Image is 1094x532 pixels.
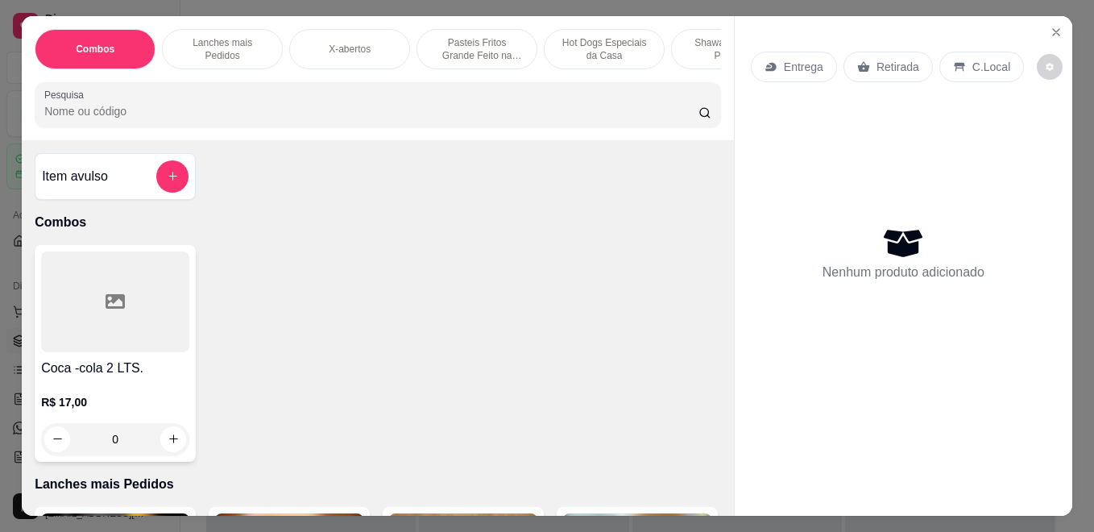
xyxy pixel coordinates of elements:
button: Close [1043,19,1069,45]
h4: Coca -cola 2 LTS. [41,359,189,378]
p: Hot Dogs Especiais da Casa [557,36,651,62]
label: Pesquisa [44,88,89,102]
p: Combos [35,213,721,232]
p: Nenhum produto adicionado [823,263,984,282]
p: R$ 17,00 [41,394,189,410]
button: decrease-product-quantity [1037,54,1063,80]
p: Retirada [876,59,919,75]
p: X-abertos [329,43,371,56]
p: Entrega [784,59,823,75]
input: Pesquisa [44,103,698,119]
p: C.Local [972,59,1010,75]
button: decrease-product-quantity [44,426,70,452]
p: Lanches mais Pedidos [35,475,721,494]
button: increase-product-quantity [160,426,186,452]
p: Shawarmas mais Pedidos [685,36,778,62]
p: Pasteis Fritos Grande Feito na Hora [430,36,524,62]
p: Lanches mais Pedidos [176,36,269,62]
button: add-separate-item [156,160,189,193]
h4: Item avulso [42,167,108,186]
p: Combos [76,43,114,56]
